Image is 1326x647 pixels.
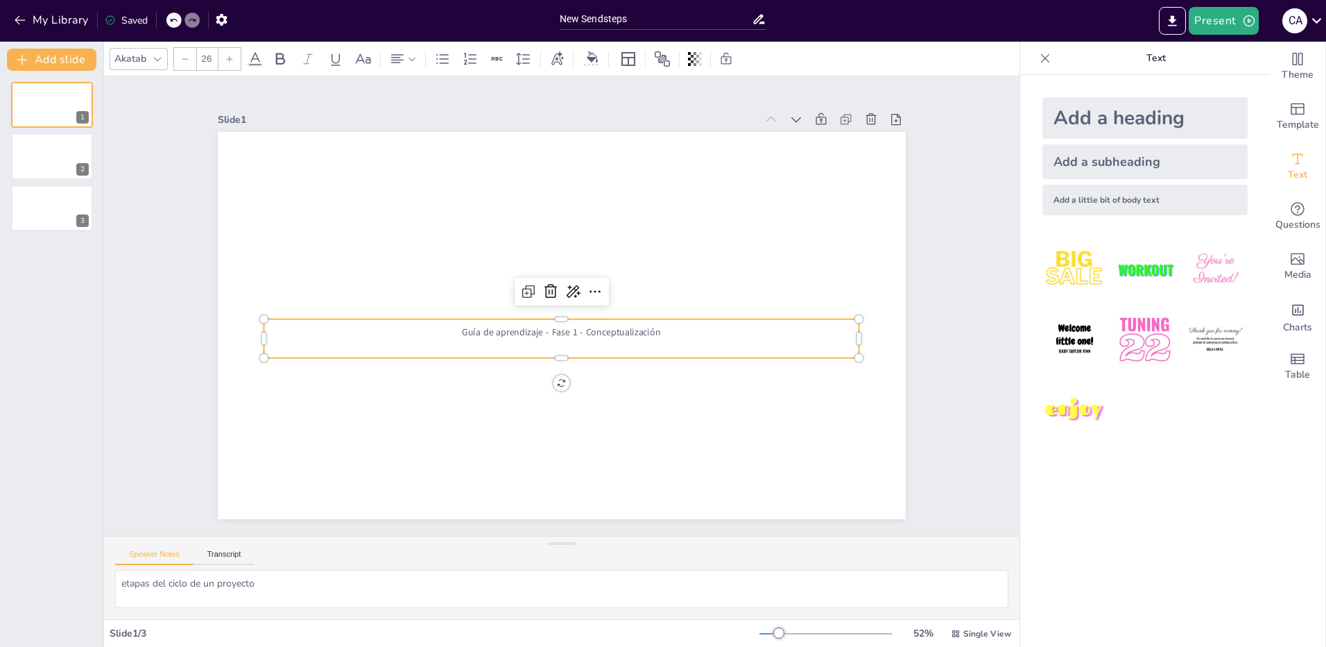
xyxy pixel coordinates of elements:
img: 4.jpeg [1042,308,1107,372]
span: Questions [1275,217,1320,233]
div: Add charts and graphs [1270,292,1325,342]
img: 1.jpeg [1042,237,1107,302]
img: 7.jpeg [1042,378,1107,443]
div: Add a little bit of body text [1042,185,1248,215]
div: Text effects [546,48,567,70]
button: C A [1282,7,1307,35]
div: 3 [76,215,89,227]
p: Guía de aprendizaje - Fase 1 - Conceptualización [262,294,855,370]
span: Template [1277,117,1319,133]
div: Add a subheading [1042,144,1248,179]
span: Single View [963,628,1011,639]
div: Slide 1 / 3 [110,627,759,640]
div: Get real-time input from your audience [1270,192,1325,242]
div: Change the overall theme [1270,42,1325,92]
button: Transcript [193,550,255,565]
div: 3 [11,185,93,231]
div: 2 [11,133,93,179]
div: Background color [582,51,603,66]
div: Slide 1 [239,78,775,147]
span: Theme [1282,67,1314,83]
div: 1 [11,82,93,128]
div: 1 [76,111,89,124]
span: Position [654,51,671,67]
button: Present [1189,7,1258,35]
button: Add slide [7,49,96,71]
p: Text [1056,42,1256,75]
img: 2.jpeg [1112,237,1177,302]
span: Charts [1283,320,1312,335]
div: Add a heading [1042,97,1248,139]
div: Add images, graphics, shapes or video [1270,242,1325,292]
img: 3.jpeg [1183,237,1248,302]
div: 52 % [906,627,940,640]
span: Media [1284,267,1311,283]
img: 5.jpeg [1112,308,1177,372]
div: C A [1282,8,1307,33]
span: Text [1288,167,1307,183]
div: Add a table [1270,342,1325,392]
img: 6.jpeg [1183,308,1248,372]
button: Speaker Notes [115,550,193,565]
input: Insert title [560,9,752,29]
div: Layout [617,48,639,70]
div: Add text boxes [1270,142,1325,192]
span: Table [1285,367,1310,383]
button: Export to PowerPoint [1159,7,1186,35]
div: 2 [76,163,89,176]
div: Saved [105,14,148,27]
button: My Library [10,9,94,31]
div: Add ready made slides [1270,92,1325,142]
div: Akatab [112,49,149,68]
textarea: etapas del ciclo de un proyecto [115,570,1008,608]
